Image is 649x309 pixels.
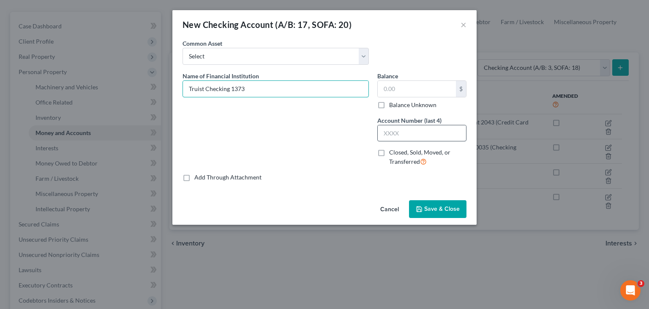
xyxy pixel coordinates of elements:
span: Checking Account (A/B: 17, SOFA: 20) [203,19,352,30]
iframe: Intercom live chat [620,280,641,301]
label: Account Number (last 4) [377,116,442,125]
label: Add Through Attachment [194,173,262,182]
input: 0.00 [378,81,456,97]
span: New [183,19,201,30]
div: $ [456,81,466,97]
label: Balance Unknown [389,101,436,109]
button: Cancel [374,201,406,218]
span: Save & Close [424,205,460,212]
button: Save & Close [409,200,466,218]
span: Closed, Sold, Moved, or Transferred [389,149,450,165]
label: Balance [377,72,398,80]
span: Name of Financial Institution [183,72,259,80]
input: Enter name... [183,81,368,97]
button: × [461,19,466,30]
label: Common Asset [183,39,222,48]
span: 3 [638,280,644,287]
input: XXXX [378,125,466,141]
